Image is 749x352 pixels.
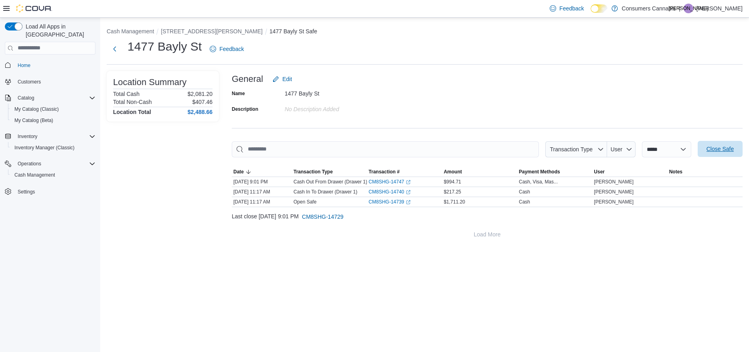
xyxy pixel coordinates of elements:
[696,4,743,13] p: [PERSON_NAME]
[2,59,99,71] button: Home
[299,209,347,225] button: CM8SHG-14729
[592,167,667,177] button: User
[269,28,317,35] button: 1477 Bayly St Safe
[18,161,41,167] span: Operations
[444,189,461,195] span: $217.25
[113,109,151,115] h4: Location Total
[232,167,292,177] button: Date
[128,39,202,55] h1: 1477 Bayly St
[294,189,357,195] p: Cash In To Drawer (Drawer 1)
[517,167,592,177] button: Payment Methods
[18,95,34,101] span: Catalog
[550,146,593,153] span: Transaction Type
[22,22,95,39] span: Load All Apps in [GEOGRAPHIC_DATA]
[16,4,52,12] img: Cova
[444,169,462,175] span: Amount
[113,91,140,97] h6: Total Cash
[11,170,58,180] a: Cash Management
[232,226,743,242] button: Load More
[294,179,367,185] p: Cash Out From Drawer (Drawer 1)
[368,169,399,175] span: Transaction #
[2,185,99,197] button: Settings
[14,60,95,70] span: Home
[18,79,41,85] span: Customers
[594,189,634,195] span: [PERSON_NAME]
[444,199,465,205] span: $1,711.20
[18,189,35,195] span: Settings
[11,116,95,125] span: My Catalog (Beta)
[107,28,154,35] button: Cash Management
[302,213,344,221] span: CM8SHG-14729
[11,143,78,153] a: Inventory Manager (Classic)
[14,144,75,151] span: Inventory Manager (Classic)
[406,180,411,185] svg: External link
[594,179,634,185] span: [PERSON_NAME]
[698,141,743,157] button: Close Safe
[2,158,99,169] button: Operations
[11,104,62,114] a: My Catalog (Classic)
[519,179,558,185] div: Cash, Visa, Mas...
[232,90,245,97] label: Name
[622,4,676,13] p: Consumers Cannabis
[14,132,40,141] button: Inventory
[206,41,247,57] a: Feedback
[669,4,709,13] span: [PERSON_NAME]
[14,61,34,70] a: Home
[14,117,53,124] span: My Catalog (Beta)
[192,99,213,105] p: $407.46
[547,0,587,16] a: Feedback
[607,141,636,157] button: User
[14,106,59,112] span: My Catalog (Classic)
[474,230,501,238] span: Load More
[294,199,316,205] p: Open Safe
[161,28,263,35] button: [STREET_ADDRESS][PERSON_NAME]
[8,104,99,115] button: My Catalog (Classic)
[269,71,295,87] button: Edit
[591,4,607,13] input: Dark Mode
[232,106,258,112] label: Description
[113,99,152,105] h6: Total Non-Cash
[684,4,693,13] div: Julian Altomare-Leandro
[8,142,99,153] button: Inventory Manager (Classic)
[406,200,411,205] svg: External link
[11,116,57,125] a: My Catalog (Beta)
[406,190,411,195] svg: External link
[232,177,292,187] div: [DATE] 9:01 PM
[2,92,99,104] button: Catalog
[368,189,411,195] a: CM8SHG-14740External link
[14,77,95,87] span: Customers
[285,87,392,97] div: 1477 Bayly St
[107,27,743,37] nav: An example of EuiBreadcrumbs
[232,74,263,84] h3: General
[668,167,743,177] button: Notes
[232,209,743,225] div: Last close [DATE] 9:01 PM
[18,133,37,140] span: Inventory
[232,187,292,197] div: [DATE] 11:17 AM
[14,172,55,178] span: Cash Management
[594,169,605,175] span: User
[611,146,623,153] span: User
[519,199,530,205] div: Cash
[232,197,292,207] div: [DATE] 11:17 AM
[2,76,99,87] button: Customers
[14,93,37,103] button: Catalog
[285,103,392,112] div: No Description added
[594,199,634,205] span: [PERSON_NAME]
[14,93,95,103] span: Catalog
[368,179,411,185] a: CM8SHG-14747External link
[545,141,607,157] button: Transaction Type
[442,167,517,177] button: Amount
[188,109,213,115] h4: $2,488.66
[294,169,333,175] span: Transaction Type
[14,187,38,197] a: Settings
[519,169,560,175] span: Payment Methods
[11,104,95,114] span: My Catalog (Classic)
[368,199,411,205] a: CM8SHG-14739External link
[559,4,584,12] span: Feedback
[14,77,44,87] a: Customers
[8,169,99,181] button: Cash Management
[18,62,30,69] span: Home
[14,132,95,141] span: Inventory
[367,167,442,177] button: Transaction #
